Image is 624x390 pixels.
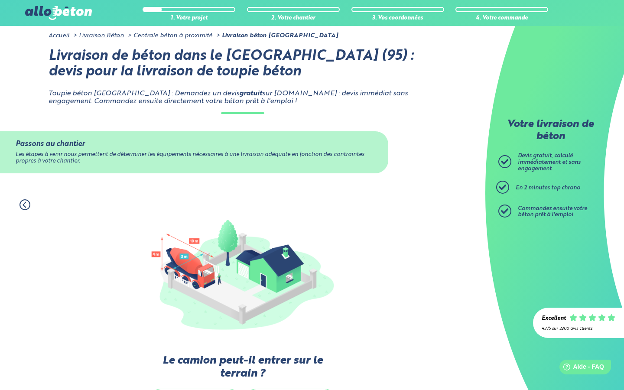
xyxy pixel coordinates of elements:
div: Les étapes à venir nous permettent de déterminer les équipements nécessaires à une livraison adéq... [16,152,373,164]
a: Accueil [49,32,69,39]
li: Centrale béton à proximité [126,32,212,39]
h1: Livraison de béton dans le [GEOGRAPHIC_DATA] (95) : devis pour la livraison de toupie béton [49,49,437,81]
a: Livraison Béton [79,32,124,39]
li: Livraison béton [GEOGRAPHIC_DATA] [214,32,338,39]
p: Toupie béton [GEOGRAPHIC_DATA] : Demandez un devis sur [DOMAIN_NAME] : devis immédiat sans engage... [49,90,437,106]
iframe: Help widget launcher [547,356,614,380]
img: allobéton [25,6,92,20]
div: 2. Votre chantier [247,15,340,22]
div: 1. Votre projet [143,15,235,22]
strong: gratuit [239,90,262,97]
label: Le camion peut-il entrer sur le terrain ? [147,354,338,380]
div: 4. Votre commande [455,15,548,22]
div: 3. Vos coordonnées [351,15,444,22]
div: Passons au chantier [16,140,373,148]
